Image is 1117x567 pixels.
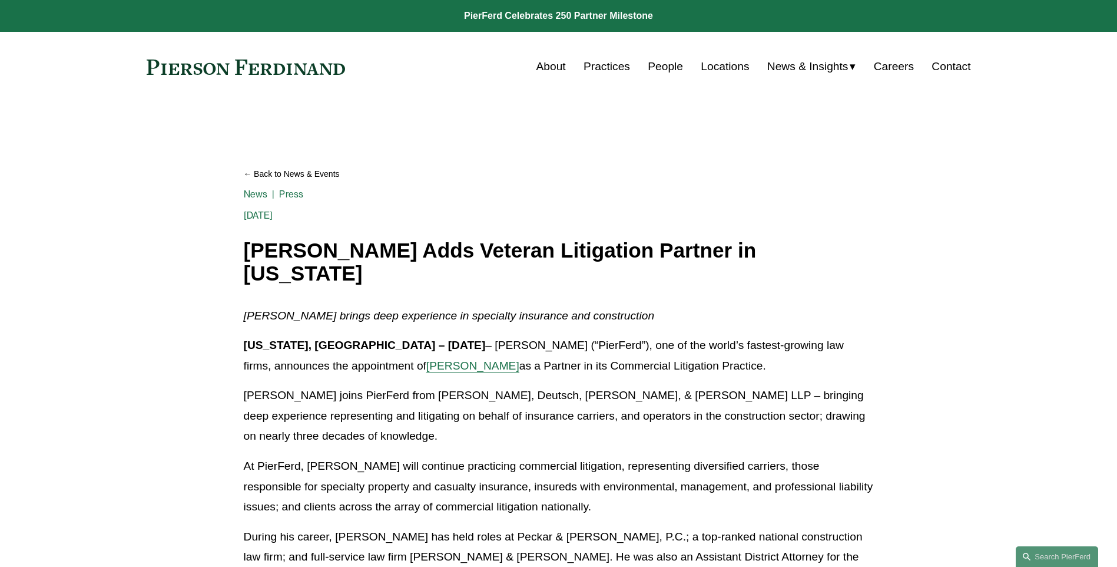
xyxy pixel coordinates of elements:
p: [PERSON_NAME] joins PierFerd from [PERSON_NAME], Deutsch, [PERSON_NAME], & [PERSON_NAME] LLP – br... [244,385,874,447]
a: [PERSON_NAME] [426,360,519,372]
a: Locations [701,55,749,78]
a: News [244,189,268,200]
span: News & Insights [767,57,848,77]
a: People [648,55,683,78]
a: folder dropdown [767,55,856,78]
p: – [PERSON_NAME] (“PierFerd”), one of the world’s fastest-growing law firms, announces the appoint... [244,335,874,376]
em: [PERSON_NAME] brings deep experience in specialty insurance and construction [244,309,655,322]
span: [DATE] [244,210,273,221]
p: At PierFerd, [PERSON_NAME] will continue practicing commercial litigation, representing diversifi... [244,456,874,517]
a: About [536,55,566,78]
a: Back to News & Events [244,164,874,184]
a: Search this site [1016,546,1098,567]
a: Press [279,189,303,200]
a: Contact [932,55,970,78]
h1: [PERSON_NAME] Adds Veteran Litigation Partner in [US_STATE] [244,239,874,285]
strong: [US_STATE], [GEOGRAPHIC_DATA] – [DATE] [244,339,486,351]
a: Careers [874,55,914,78]
a: Practices [584,55,630,78]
